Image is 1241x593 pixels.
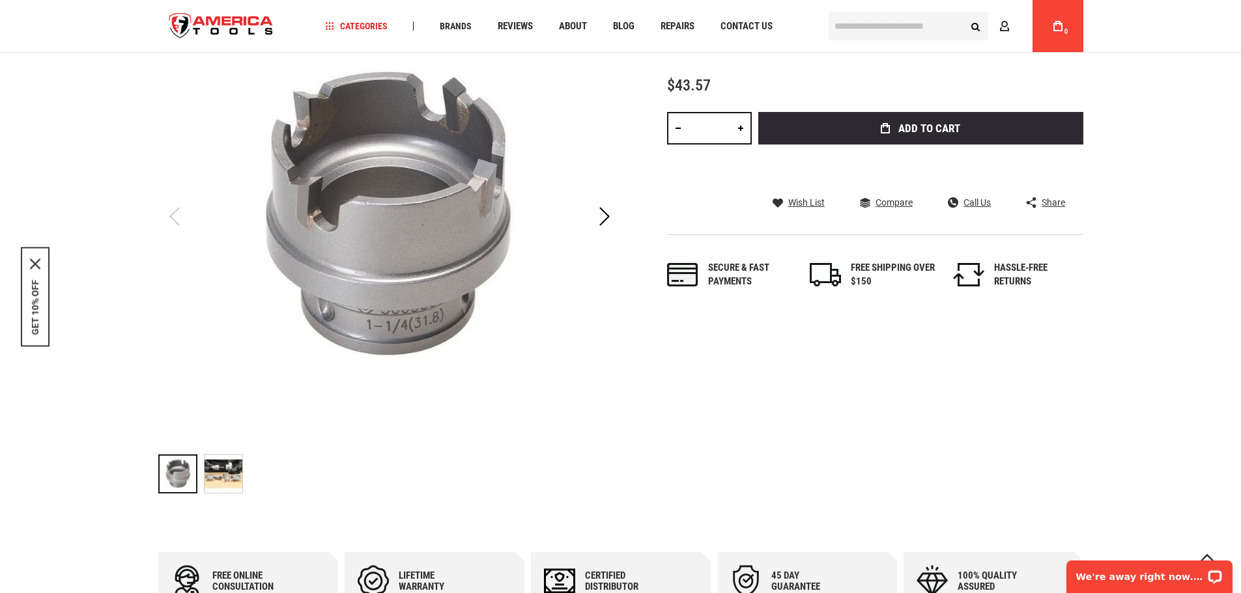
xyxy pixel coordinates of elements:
div: 45 day Guarantee [771,570,849,592]
span: Repairs [661,21,694,31]
iframe: Secure express checkout frame [756,148,1086,186]
a: Brands [434,18,478,35]
div: Certified Distributor [585,570,663,592]
span: Share [1042,198,1065,207]
span: Reviews [498,21,533,31]
a: Reviews [492,18,539,35]
span: Add to Cart [898,123,960,134]
span: Compare [876,198,913,207]
span: Brands [440,21,472,31]
span: Categories [325,21,388,31]
img: payments [667,263,698,286]
span: Wish List [788,198,825,207]
a: Blog [607,18,640,35]
div: Secure & fast payments [708,261,793,289]
button: Add to Cart [758,112,1083,145]
a: Contact Us [715,18,778,35]
img: GREENLEE 645-1-1/4 1-1/4" QUICK-CHANGE CARBIDE-TIPPED HOLE CUTTER [205,455,242,493]
span: $43.57 [667,76,711,94]
span: Contact Us [720,21,773,31]
button: Close [30,258,40,269]
a: Repairs [655,18,700,35]
span: About [559,21,587,31]
a: Compare [860,197,913,208]
div: HASSLE-FREE RETURNS [994,261,1079,289]
a: store logo [158,2,285,51]
div: Free online consultation [212,570,291,592]
img: shipping [810,263,841,286]
div: 100% quality assured [958,570,1036,592]
a: About [553,18,593,35]
a: Call Us [948,197,991,208]
span: Blog [613,21,635,31]
a: Wish List [773,197,825,208]
img: returns [953,263,984,286]
div: Lifetime warranty [399,570,477,592]
a: Categories [319,18,393,35]
div: GREENLEE 645-1-1/4 1-1/4" QUICK-CHANGE CARBIDE-TIPPED HOLE CUTTER [158,448,204,500]
div: GREENLEE 645-1-1/4 1-1/4" QUICK-CHANGE CARBIDE-TIPPED HOLE CUTTER [204,448,243,500]
span: Call Us [963,198,991,207]
button: Search [963,14,988,38]
span: 0 [1064,28,1068,35]
iframe: LiveChat chat widget [1058,552,1241,593]
div: FREE SHIPPING OVER $150 [851,261,935,289]
img: America Tools [158,2,285,51]
svg: close icon [30,258,40,269]
button: GET 10% OFF [30,279,40,335]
